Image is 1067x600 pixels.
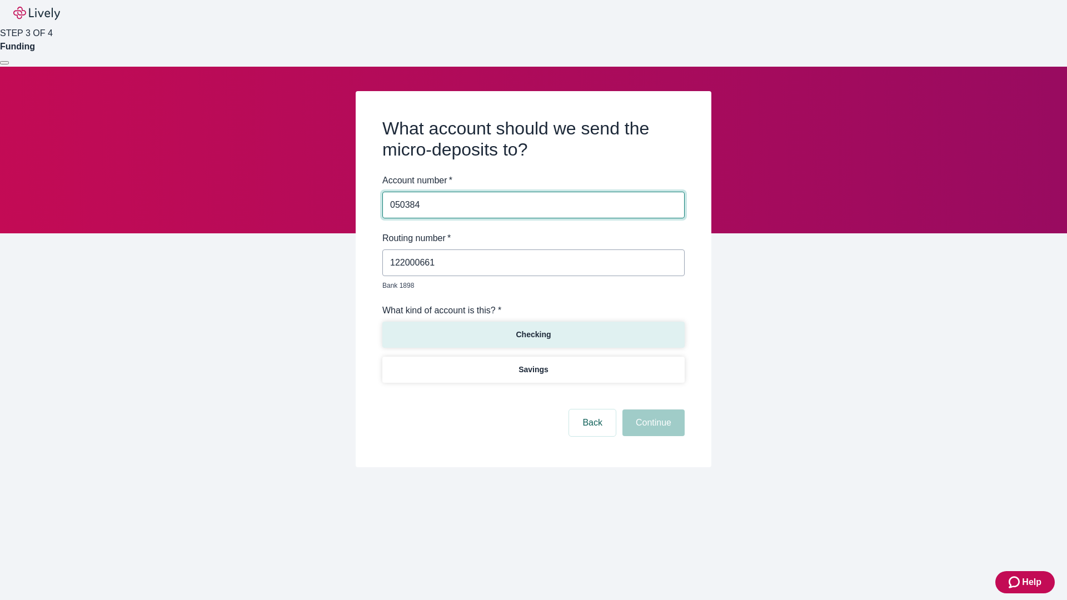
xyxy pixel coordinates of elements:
button: Back [569,409,616,436]
p: Savings [518,364,549,376]
label: Routing number [382,232,451,245]
span: Help [1022,576,1041,589]
label: Account number [382,174,452,187]
p: Checking [516,329,551,341]
img: Lively [13,7,60,20]
label: What kind of account is this? * [382,304,501,317]
button: Savings [382,357,685,383]
h2: What account should we send the micro-deposits to? [382,118,685,161]
button: Zendesk support iconHelp [995,571,1055,593]
p: Bank 1898 [382,281,677,291]
svg: Zendesk support icon [1009,576,1022,589]
button: Checking [382,322,685,348]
